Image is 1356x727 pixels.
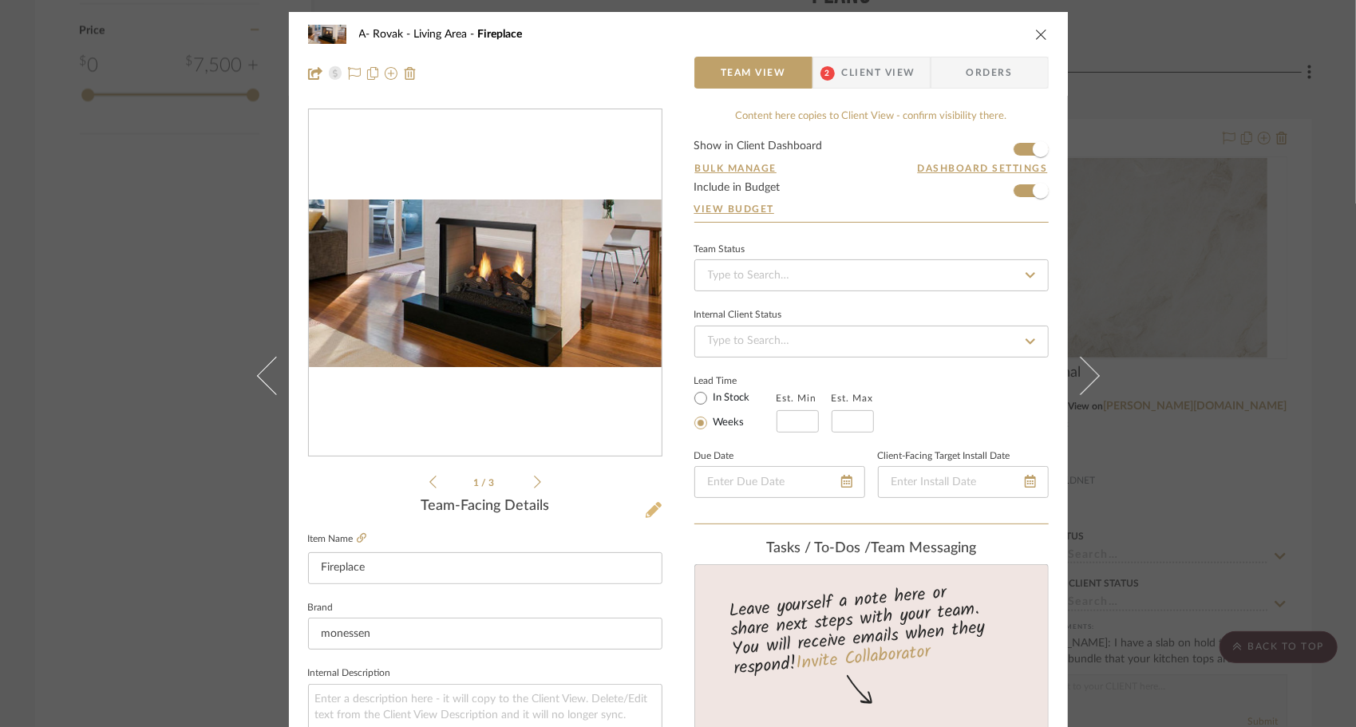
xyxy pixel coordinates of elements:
span: 1 [473,478,481,488]
a: Invite Collaborator [794,638,931,678]
div: Internal Client Status [694,311,782,319]
mat-radio-group: Select item type [694,388,777,433]
button: close [1034,27,1049,41]
img: 25c5fb98-0d51-4dbd-9986-05b2005da91b_48x40.jpg [308,18,346,50]
label: Brand [308,604,334,612]
input: Enter Brand [308,618,662,650]
label: Lead Time [694,373,777,388]
span: Team View [721,57,786,89]
input: Enter Install Date [878,466,1049,498]
span: Living Area [414,29,478,40]
span: 3 [488,478,496,488]
div: Team Status [694,246,745,254]
button: Bulk Manage [694,161,778,176]
label: Est. Max [832,393,874,404]
input: Enter Item Name [308,552,662,584]
span: A- Rovak [359,29,414,40]
label: Item Name [308,532,366,546]
label: In Stock [710,391,750,405]
label: Est. Min [777,393,817,404]
span: / [481,478,488,488]
div: team Messaging [694,540,1049,558]
div: Content here copies to Client View - confirm visibility there. [694,109,1049,124]
div: 0 [309,110,662,456]
div: Leave yourself a note here or share next steps with your team. You will receive emails when they ... [692,575,1050,682]
span: Client View [842,57,915,89]
div: Team-Facing Details [308,498,662,516]
span: Orders [949,57,1030,89]
span: Fireplace [478,29,523,40]
label: Weeks [710,416,745,430]
img: Remove from project [404,67,417,80]
label: Due Date [694,452,734,460]
a: View Budget [694,203,1049,215]
span: Tasks / To-Dos / [766,541,871,555]
input: Type to Search… [694,326,1049,358]
label: Client-Facing Target Install Date [878,452,1010,460]
input: Type to Search… [694,259,1049,291]
button: Dashboard Settings [917,161,1049,176]
img: 25c5fb98-0d51-4dbd-9986-05b2005da91b_436x436.jpg [309,200,662,367]
input: Enter Due Date [694,466,865,498]
span: 2 [820,66,835,81]
label: Internal Description [308,670,391,678]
